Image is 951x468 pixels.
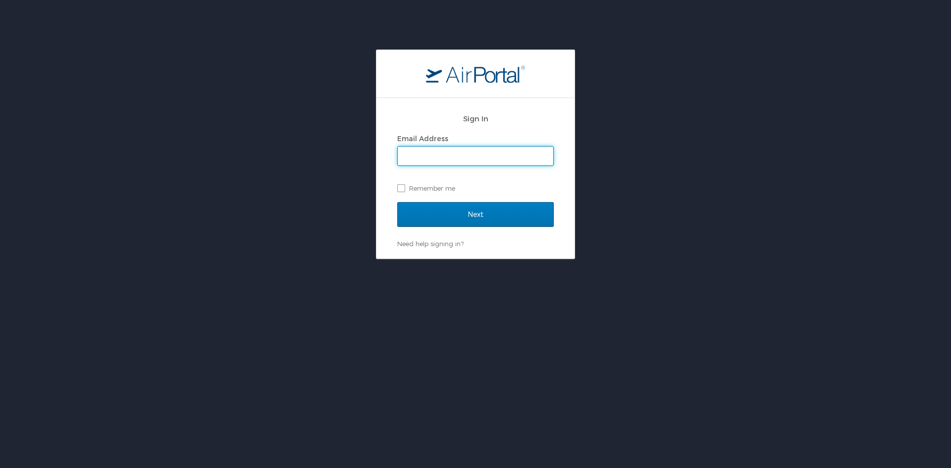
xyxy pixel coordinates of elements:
label: Email Address [397,134,448,143]
label: Remember me [397,181,554,196]
a: Need help signing in? [397,240,464,248]
input: Next [397,202,554,227]
h2: Sign In [397,113,554,124]
img: logo [426,65,525,83]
